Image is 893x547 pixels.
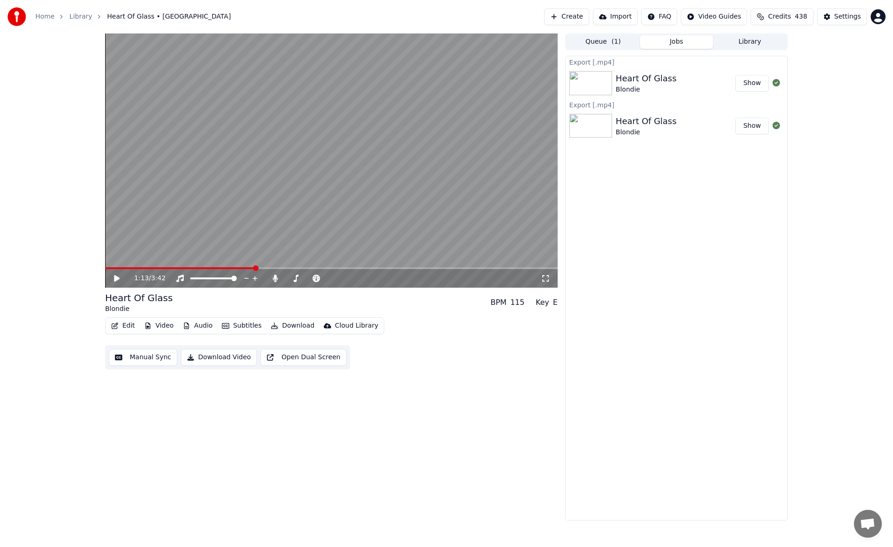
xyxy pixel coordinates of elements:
[134,274,157,283] div: /
[795,12,807,21] span: 438
[151,274,166,283] span: 3:42
[834,12,861,21] div: Settings
[566,56,787,67] div: Export [.mp4]
[735,75,769,92] button: Show
[616,85,677,94] div: Blondie
[713,35,786,49] button: Library
[140,319,177,332] button: Video
[134,274,149,283] span: 1:13
[105,291,173,304] div: Heart Of Glass
[35,12,54,21] a: Home
[260,349,347,366] button: Open Dual Screen
[616,72,677,85] div: Heart Of Glass
[768,12,791,21] span: Credits
[181,349,257,366] button: Download Video
[267,319,318,332] button: Download
[335,321,378,330] div: Cloud Library
[218,319,265,332] button: Subtitles
[107,319,139,332] button: Edit
[817,8,867,25] button: Settings
[491,297,506,308] div: BPM
[681,8,747,25] button: Video Guides
[566,35,640,49] button: Queue
[109,349,177,366] button: Manual Sync
[612,37,621,46] span: ( 1 )
[640,35,713,49] button: Jobs
[179,319,216,332] button: Audio
[536,297,549,308] div: Key
[544,8,589,25] button: Create
[107,12,231,21] span: Heart Of Glass • [GEOGRAPHIC_DATA]
[566,99,787,110] div: Export [.mp4]
[593,8,638,25] button: Import
[7,7,26,26] img: youka
[616,128,677,137] div: Blondie
[69,12,92,21] a: Library
[735,118,769,134] button: Show
[510,297,525,308] div: 115
[35,12,231,21] nav: breadcrumb
[616,115,677,128] div: Heart Of Glass
[641,8,677,25] button: FAQ
[751,8,813,25] button: Credits438
[553,297,558,308] div: E
[105,304,173,314] div: Blondie
[854,510,882,538] a: Open chat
